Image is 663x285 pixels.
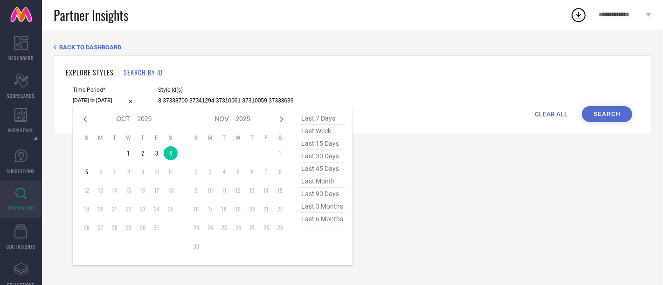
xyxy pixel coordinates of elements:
[122,221,136,235] td: Wed Oct 29 2025
[299,188,345,200] span: last 90 days
[54,6,128,25] span: Partner Insights
[66,68,114,77] h1: EXPLORE STYLES
[273,134,287,142] th: Saturday
[136,134,150,142] th: Thursday
[122,146,136,160] td: Wed Oct 01 2025
[299,213,345,225] span: last 6 months
[299,125,345,137] span: last week
[273,146,287,160] td: Sat Nov 01 2025
[54,44,651,51] div: Back TO Dashboard
[80,202,94,216] td: Sun Oct 19 2025
[189,165,203,179] td: Sun Nov 02 2025
[108,221,122,235] td: Tue Oct 28 2025
[7,168,35,175] span: SUGGESTIONS
[164,146,178,160] td: Sat Oct 04 2025
[231,221,245,235] td: Wed Nov 26 2025
[299,200,345,213] span: last 3 months
[94,134,108,142] th: Monday
[203,221,217,235] td: Mon Nov 24 2025
[164,165,178,179] td: Sat Oct 11 2025
[136,202,150,216] td: Thu Oct 23 2025
[217,134,231,142] th: Tuesday
[150,134,164,142] th: Friday
[150,183,164,197] td: Fri Oct 17 2025
[245,134,259,142] th: Thursday
[273,183,287,197] td: Sat Nov 15 2025
[73,87,137,93] span: Time Period*
[203,134,217,142] th: Monday
[94,183,108,197] td: Mon Oct 13 2025
[245,183,259,197] td: Thu Nov 13 2025
[136,146,150,160] td: Thu Oct 02 2025
[582,106,632,122] button: Search
[7,243,35,250] span: CDC INSIGHTS
[231,134,245,142] th: Wednesday
[108,183,122,197] td: Tue Oct 14 2025
[164,202,178,216] td: Sat Oct 25 2025
[259,221,273,235] td: Fri Nov 28 2025
[122,165,136,179] td: Wed Oct 08 2025
[299,112,345,125] span: last 7 days
[299,137,345,150] span: last 15 days
[94,202,108,216] td: Mon Oct 20 2025
[189,183,203,197] td: Sun Nov 09 2025
[231,183,245,197] td: Wed Nov 12 2025
[259,165,273,179] td: Fri Nov 07 2025
[299,163,345,175] span: last 45 days
[276,114,287,125] div: Next month
[158,87,293,93] span: Style Id(s)
[535,110,568,118] span: CLEAR ALL
[80,221,94,235] td: Sun Oct 26 2025
[189,202,203,216] td: Sun Nov 16 2025
[73,95,137,105] input: Select time period
[7,92,35,99] span: SCORECARDS
[122,183,136,197] td: Wed Oct 15 2025
[108,165,122,179] td: Tue Oct 07 2025
[217,183,231,197] td: Tue Nov 11 2025
[245,202,259,216] td: Thu Nov 20 2025
[108,202,122,216] td: Tue Oct 21 2025
[80,183,94,197] td: Sun Oct 12 2025
[189,239,203,253] td: Sun Nov 30 2025
[259,134,273,142] th: Friday
[108,134,122,142] th: Tuesday
[217,202,231,216] td: Tue Nov 18 2025
[122,134,136,142] th: Wednesday
[94,165,108,179] td: Mon Oct 06 2025
[259,183,273,197] td: Fri Nov 14 2025
[80,114,91,125] div: Previous month
[273,165,287,179] td: Sat Nov 08 2025
[59,44,121,51] span: BACK TO DASHBOARD
[217,221,231,235] td: Tue Nov 25 2025
[150,146,164,160] td: Fri Oct 03 2025
[189,134,203,142] th: Sunday
[164,183,178,197] td: Sat Oct 18 2025
[80,165,94,179] td: Sun Oct 05 2025
[299,175,345,188] span: last month
[8,204,34,211] span: INSPIRATION
[570,7,587,23] div: Open download list
[273,202,287,216] td: Sat Nov 22 2025
[203,183,217,197] td: Mon Nov 10 2025
[150,165,164,179] td: Fri Oct 10 2025
[80,134,94,142] th: Sunday
[231,202,245,216] td: Wed Nov 19 2025
[150,221,164,235] td: Fri Oct 31 2025
[217,165,231,179] td: Tue Nov 04 2025
[124,68,163,77] h1: SEARCH BY ID
[203,165,217,179] td: Mon Nov 03 2025
[8,127,34,134] span: WORKSPACE
[164,134,178,142] th: Saturday
[299,150,345,163] span: last 30 days
[136,221,150,235] td: Thu Oct 30 2025
[158,95,293,106] input: Enter comma separated style ids e.g. 12345, 67890
[189,221,203,235] td: Sun Nov 23 2025
[8,54,34,61] span: DASHBOARD
[245,165,259,179] td: Thu Nov 06 2025
[150,202,164,216] td: Fri Oct 24 2025
[245,221,259,235] td: Thu Nov 27 2025
[203,202,217,216] td: Mon Nov 17 2025
[259,202,273,216] td: Fri Nov 21 2025
[94,221,108,235] td: Mon Oct 27 2025
[122,202,136,216] td: Wed Oct 22 2025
